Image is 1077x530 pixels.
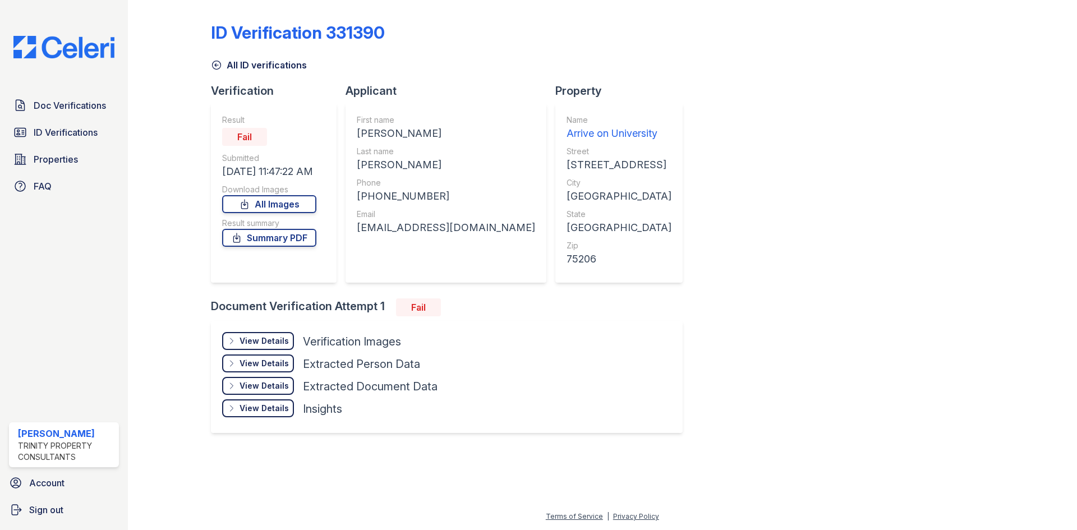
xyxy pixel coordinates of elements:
a: Terms of Service [546,512,603,520]
span: ID Verifications [34,126,98,139]
a: ID Verifications [9,121,119,144]
div: [GEOGRAPHIC_DATA] [567,188,671,204]
div: Document Verification Attempt 1 [211,298,692,316]
a: Sign out [4,499,123,521]
div: Last name [357,146,535,157]
a: Name Arrive on University [567,114,671,141]
img: CE_Logo_Blue-a8612792a0a2168367f1c8372b55b34899dd931a85d93a1a3d3e32e68fde9ad4.png [4,36,123,58]
div: | [607,512,609,520]
a: All ID verifications [211,58,307,72]
div: Extracted Person Data [303,356,420,372]
div: Phone [357,177,535,188]
a: All Images [222,195,316,213]
div: City [567,177,671,188]
div: [PHONE_NUMBER] [357,188,535,204]
a: Properties [9,148,119,170]
a: Doc Verifications [9,94,119,117]
div: Submitted [222,153,316,164]
div: [EMAIL_ADDRESS][DOMAIN_NAME] [357,220,535,236]
span: Account [29,476,65,490]
div: View Details [240,358,289,369]
div: Verification [211,83,346,99]
div: Fail [396,298,441,316]
span: Sign out [29,503,63,517]
div: [PERSON_NAME] [18,427,114,440]
div: Extracted Document Data [303,379,438,394]
div: Download Images [222,184,316,195]
span: Properties [34,153,78,166]
div: [STREET_ADDRESS] [567,157,671,173]
div: Result [222,114,316,126]
div: Applicant [346,83,555,99]
div: Fail [222,128,267,146]
span: FAQ [34,179,52,193]
span: Doc Verifications [34,99,106,112]
div: First name [357,114,535,126]
div: [PERSON_NAME] [357,157,535,173]
div: Arrive on University [567,126,671,141]
div: Email [357,209,535,220]
a: Account [4,472,123,494]
div: Street [567,146,671,157]
div: [PERSON_NAME] [357,126,535,141]
div: ID Verification 331390 [211,22,385,43]
div: View Details [240,380,289,391]
div: Name [567,114,671,126]
div: Verification Images [303,334,401,349]
div: View Details [240,403,289,414]
div: State [567,209,671,220]
div: Result summary [222,218,316,229]
div: 75206 [567,251,671,267]
a: FAQ [9,175,119,197]
div: Zip [567,240,671,251]
a: Summary PDF [222,229,316,247]
div: Insights [303,401,342,417]
div: View Details [240,335,289,347]
a: Privacy Policy [613,512,659,520]
div: [GEOGRAPHIC_DATA] [567,220,671,236]
div: Trinity Property Consultants [18,440,114,463]
div: Property [555,83,692,99]
div: [DATE] 11:47:22 AM [222,164,316,179]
